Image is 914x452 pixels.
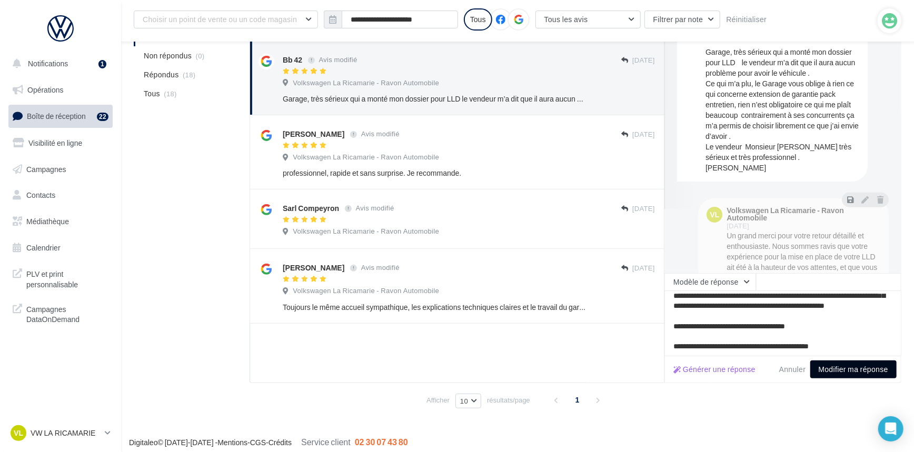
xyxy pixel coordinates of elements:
[26,217,69,226] span: Médiathèque
[293,227,439,236] span: Volkswagen La Ricamarie - Ravon Automobile
[14,428,23,438] span: VL
[134,11,318,28] button: Choisir un point de vente ou un code magasin
[269,438,292,447] a: Crédits
[6,79,115,101] a: Opérations
[632,204,655,214] span: [DATE]
[28,138,82,147] span: Visibilité en ligne
[810,360,897,378] button: Modifier ma réponse
[196,52,205,60] span: (0)
[26,302,108,325] span: Campagnes DataOnDemand
[8,423,113,443] a: VL VW LA RICAMARIE
[183,71,195,79] span: (18)
[144,51,192,61] span: Non répondus
[129,438,408,447] span: © [DATE]-[DATE] - - -
[356,204,394,213] span: Avis modifié
[706,47,859,173] div: Garage, très sérieux qui a monté mon dossier pour LLD le vendeur m’a dit que il aura aucun problè...
[664,273,756,291] button: Modèle de réponse
[27,112,86,120] span: Boîte de réception
[6,298,115,329] a: Campagnes DataOnDemand
[632,264,655,273] span: [DATE]
[669,363,760,376] button: Générer une réponse
[361,264,400,272] span: Avis modifié
[727,207,878,222] div: Volkswagen La Ricamarie - Ravon Automobile
[283,129,344,139] div: [PERSON_NAME]
[283,203,339,214] div: Sarl Compeyron
[727,223,749,229] span: [DATE]
[250,438,266,447] a: CGS
[6,53,111,75] button: Notifications 1
[293,286,439,296] span: Volkswagen La Ricamarie - Ravon Automobile
[283,302,587,313] div: Toujours le même accueil sympathique, les explications techniques claires et le travail du garage...
[710,209,719,220] span: VL
[27,85,63,94] span: Opérations
[464,8,492,31] div: Tous
[283,55,302,65] div: Bb 42
[6,158,115,180] a: Campagnes
[632,56,655,65] span: [DATE]
[26,190,55,199] span: Contacts
[487,395,530,405] span: résultats/page
[319,56,357,64] span: Avis modifié
[544,15,588,24] span: Tous les avis
[535,11,641,28] button: Tous les avis
[283,94,587,104] div: Garage, très sérieux qui a monté mon dossier pour LLD le vendeur m’a dit que il aura aucun problè...
[143,15,297,24] span: Choisir un point de vente ou un code magasin
[129,438,157,447] a: Digitaleo
[26,267,108,289] span: PLV et print personnalisable
[31,428,101,438] p: VW LA RICAMARIE
[6,210,115,233] a: Médiathèque
[426,395,450,405] span: Afficher
[460,397,468,405] span: 10
[878,416,903,441] div: Open Intercom Messenger
[293,78,439,88] span: Volkswagen La Ricamarie - Ravon Automobile
[283,168,587,178] div: professionnel, rapide et sans surprise. Je recommande.
[98,60,106,68] div: 1
[6,263,115,294] a: PLV et print personnalisable
[6,132,115,154] a: Visibilité en ligne
[355,437,408,447] span: 02 30 07 43 80
[144,88,160,99] span: Tous
[644,11,721,28] button: Filtrer par note
[722,13,771,26] button: Réinitialiser
[6,184,115,206] a: Contacts
[6,237,115,259] a: Calendrier
[301,437,351,447] span: Service client
[97,113,108,121] div: 22
[217,438,247,447] a: Mentions
[727,230,880,357] div: Un grand merci pour votre retour détaillé et enthousiaste. Nous sommes ravis que votre expérience...
[569,391,586,408] span: 1
[28,59,68,68] span: Notifications
[144,69,179,80] span: Répondus
[455,394,481,408] button: 10
[6,105,115,127] a: Boîte de réception22
[361,130,400,138] span: Avis modifié
[632,130,655,139] span: [DATE]
[26,243,61,252] span: Calendrier
[293,153,439,162] span: Volkswagen La Ricamarie - Ravon Automobile
[775,363,810,376] button: Annuler
[26,164,66,173] span: Campagnes
[164,89,176,98] span: (18)
[283,263,344,273] div: [PERSON_NAME]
